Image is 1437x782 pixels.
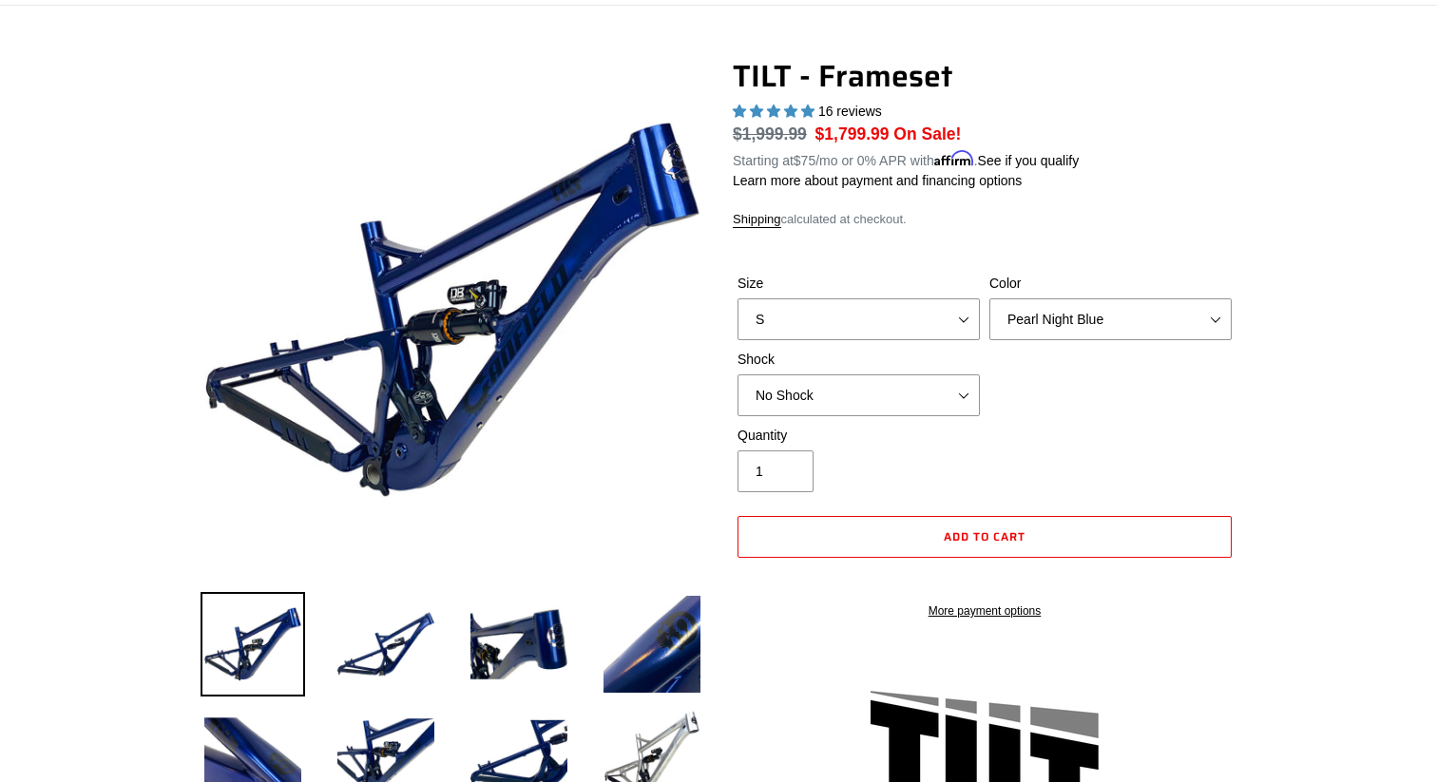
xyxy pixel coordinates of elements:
[733,210,1236,229] div: calculated at checkout.
[815,124,890,143] span: $1,799.99
[978,153,1080,168] a: See if you qualify - Learn more about Affirm Financing (opens in modal)
[738,426,980,446] label: Quantity
[733,146,1079,171] p: Starting at /mo or 0% APR with .
[600,592,704,696] img: Load image into Gallery viewer, TILT - Frameset
[733,124,807,143] s: $1,999.99
[733,173,1022,188] a: Learn more about payment and financing options
[738,274,980,294] label: Size
[738,602,1232,620] a: More payment options
[334,592,438,696] img: Load image into Gallery viewer, TILT - Frameset
[738,516,1232,558] button: Add to cart
[733,212,781,228] a: Shipping
[893,122,961,146] span: On Sale!
[944,527,1025,545] span: Add to cart
[201,592,305,696] img: Load image into Gallery viewer, TILT - Frameset
[738,350,980,370] label: Shock
[467,592,571,696] img: Load image into Gallery viewer, TILT - Frameset
[733,104,818,119] span: 5.00 stars
[818,104,882,119] span: 16 reviews
[794,153,815,168] span: $75
[733,58,1236,94] h1: TILT - Frameset
[989,274,1232,294] label: Color
[934,150,974,166] span: Affirm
